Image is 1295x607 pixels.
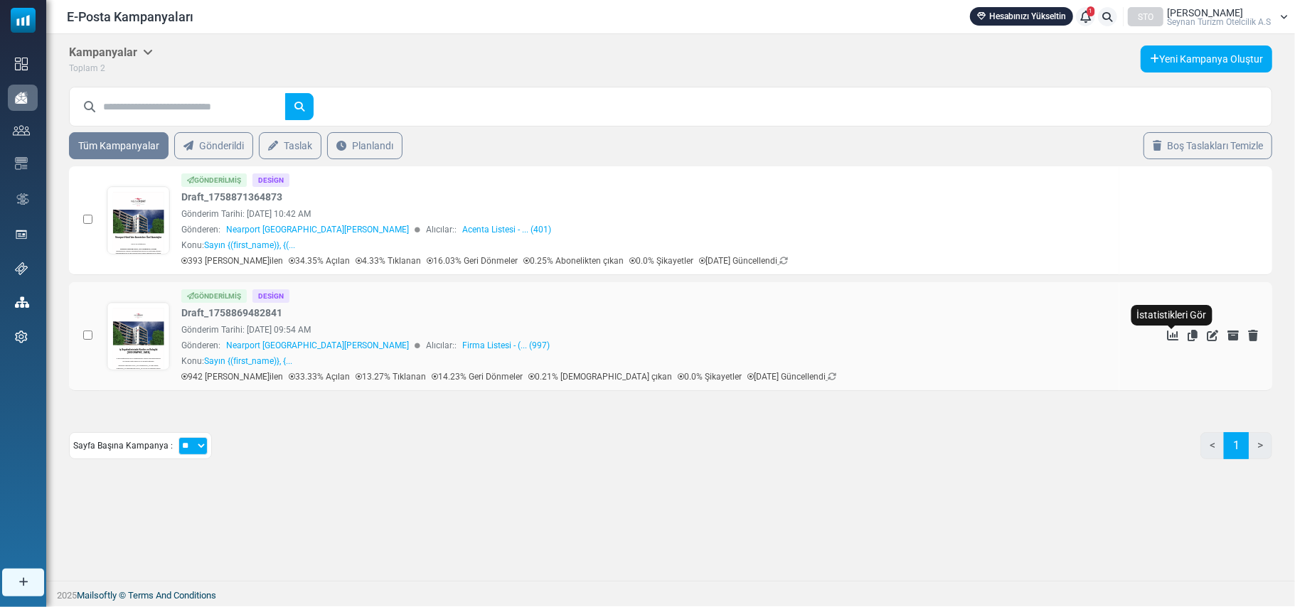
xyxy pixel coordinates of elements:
a: Hesabınızı Yükseltin [970,7,1073,26]
p: [DATE] Güncellendi [747,370,836,383]
p: 0.0% Şikayetler [678,370,742,383]
a: Acenta Listesi - ... (401) [462,223,551,236]
a: Kopyala [1188,330,1198,341]
a: Sil [1248,330,1258,341]
a: Draft_1758871364873 [181,190,282,205]
span: E-Posta Kampanyaları [67,7,193,26]
img: email-templates-icon.svg [15,157,28,170]
p: 34.35% Açılan [289,254,350,267]
span: 2 [100,63,105,73]
p: 393 [PERSON_NAME]ilen [181,254,283,267]
p: 0.25% Abonelikten çıkan [523,254,624,267]
div: Gönderen: Alıcılar:: [181,339,1112,352]
div: Design [252,173,289,187]
span: translation missing: tr.layouts.footer.terms_and_conditions [128,590,216,601]
p: Sayın {(iş ortağımız)}, [56,409,398,427]
p: 33.33% Açılan [289,370,350,383]
div: Design [252,289,289,303]
p: Toplantı & organizasyon salonları [56,582,398,601]
p: Ücretsiz yüksek hızlı Wi-Fi [56,564,398,583]
div: Gönderilmiş [181,289,247,303]
span: 1 [1087,6,1095,16]
a: Taslak [259,132,321,159]
nav: Page [1200,432,1272,471]
a: Terms And Conditions [128,590,216,601]
a: Yeni Kampanya Oluştur [1141,45,1272,72]
strong: Nearport [GEOGRAPHIC_DATA][PERSON_NAME] [92,448,359,460]
p: 16.03% Geri Dönmeler [427,254,518,267]
p: 0.21% [DEMOGRAPHIC_DATA] çıkan [528,370,672,383]
p: 942 [PERSON_NAME]ilen [181,370,283,383]
p: [DATE] Güncellendi [699,254,788,267]
p: 14.23% Geri Dönmeler [432,370,523,383]
img: dashboard-icon.svg [15,58,28,70]
a: Tüm Kampanyalar [69,132,169,159]
div: Gönderilmiş [181,173,247,187]
a: Gönderildi [174,132,253,159]
img: support-icon.svg [15,262,28,275]
span: Sayın {(first_name)}, {(... [204,240,295,250]
span: Nearport [GEOGRAPHIC_DATA][PERSON_NAME] [226,339,409,352]
a: İstatistikleri Gör [1167,330,1178,341]
div: STO [1128,7,1163,26]
span: Nearport [GEOGRAPHIC_DATA][PERSON_NAME] [226,223,409,236]
li: 20 gecelemeye [85,547,398,566]
a: 1 [1224,432,1249,459]
p: Nearport [GEOGRAPHIC_DATA][PERSON_NAME] olarak, [PERSON_NAME][GEOGRAPHIC_DATA]’na ve organize san... [56,455,398,527]
p: 0.0% Şikayetler [629,254,693,267]
p: 4.33% Tıklanan [356,254,421,267]
img: contacts-icon.svg [13,125,30,135]
a: STO [PERSON_NAME] Seynan Turi̇zm Otelci̇li̇k A.S [1128,7,1288,26]
a: Düzenle [1207,330,1218,341]
strong: İş Seyahatlerinizde Konfor ve Kolaylık [GEOGRAPHIC_DATA] [85,333,368,373]
p: 13.27% Tıklanan [356,370,426,383]
li: Rekabetçi fiyat garantisi [85,566,398,584]
span: Sayın {(first_name)}, {... [204,356,292,366]
strong: Acentelere Özel Avantajlarımız: [142,521,311,533]
img: workflow.svg [15,191,31,208]
div: Konu: [181,355,292,367]
a: 1 [1076,7,1095,26]
li: Gruplar için çok avantajlı özel fiyatlar [85,584,398,602]
a: Boş Taslakları Temizle [1144,132,1272,159]
a: Firma Listesi - (... (997) [462,339,550,352]
a: Mailsoftly © [77,590,126,601]
span: Toplam [69,63,98,73]
div: Gönderim Tarihi: [DATE] 10:42 AM [181,208,1112,220]
span: Sayfa Başına Kampanya : [73,439,173,452]
p: Modern ve ferah odalar [56,546,398,564]
a: Draft_1758869482841 [181,306,282,321]
div: İstatistikleri Gör [1131,305,1213,326]
div: Gönderen: Alıcılar:: [181,223,1112,236]
strong: Nearport Hotel’den Acentelere Özel Avantajlar [56,363,397,381]
h5: Kampanyalar [69,45,153,59]
strong: 1 gece kick back [235,550,324,562]
span: Seynan Turi̇zm Otelci̇li̇k A.S [1167,18,1271,26]
a: Arşivle [1227,330,1239,341]
footer: 2025 [46,581,1295,606]
img: mailsoftly_icon_blue_white.svg [11,8,36,33]
div: Konu: [181,239,295,252]
img: campaigns-icon-active.png [15,92,28,104]
p: , havalimanına yürüme mesafesindeki konumu ve kurumsal ağırlıklı konaklamalarıyla iş dünyasında t... [56,445,398,500]
span: [PERSON_NAME] [1167,8,1243,18]
p: İş seyahatlerinizde veya misafirlerinizin konforlu konaklamasında en önemli nokta lokasyon ve hiz... [56,400,398,436]
img: settings-icon.svg [15,331,28,343]
img: landing_pages.svg [15,228,28,241]
a: Planlandı [327,132,403,159]
div: Gönderim Tarihi: [DATE] 09:54 AM [181,323,1112,336]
